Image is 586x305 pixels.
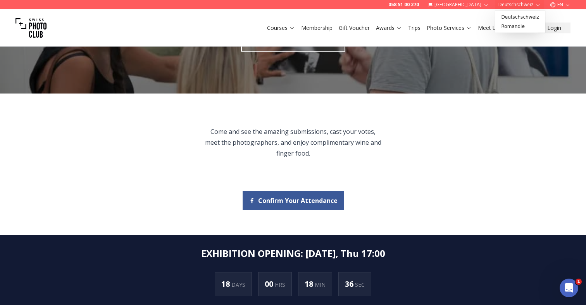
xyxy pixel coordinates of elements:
[264,23,298,33] button: Courses
[495,11,545,33] div: Deutschschweiz
[305,279,315,289] span: 18
[336,23,373,33] button: Gift Voucher
[497,22,544,31] a: Romandie
[576,279,582,285] span: 1
[315,281,326,288] span: MIN
[427,24,472,32] a: Photo Services
[243,191,344,210] button: Confirm Your Attendance
[355,281,365,288] span: SEC
[408,24,421,32] a: Trips
[231,281,245,288] span: DAYS
[339,24,370,32] a: Gift Voucher
[388,2,419,8] a: 058 51 00 270
[298,23,336,33] button: Membership
[376,24,402,32] a: Awards
[258,196,338,205] span: Confirm Your Attendance
[475,23,510,33] button: Meet Us
[275,281,285,288] span: HRS
[497,12,544,22] a: Deutschschweiz
[267,24,295,32] a: Courses
[560,279,578,297] iframe: Intercom live chat
[201,247,385,260] h2: EXHIBITION OPENING : [DATE], Thu 17:00
[373,23,405,33] button: Awards
[265,279,275,289] span: 00
[424,23,475,33] button: Photo Services
[301,24,333,32] a: Membership
[345,279,355,289] span: 36
[405,23,424,33] button: Trips
[478,24,507,32] a: Meet Us
[16,12,47,43] img: Swiss photo club
[221,279,231,289] span: 18
[538,23,570,33] button: Login
[205,126,382,159] p: Come and see the amazing submissions, cast your votes, meet the photographers, and enjoy complime...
